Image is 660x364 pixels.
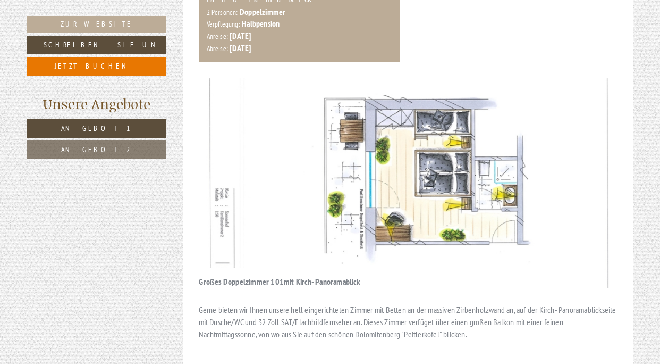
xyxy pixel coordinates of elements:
[27,16,166,33] a: Zur Website
[207,7,238,17] small: 2 Personen:
[207,19,240,29] small: Verpflegung:
[207,31,229,41] small: Anreise:
[27,57,166,76] a: Jetzt buchen
[199,78,617,288] img: image
[587,170,598,196] button: Next
[199,304,617,341] p: Gerne bieten wir Ihnen unsere hell eingerichteten Zimmer mit Betten an der massiven Zirbenholzwan...
[61,145,132,154] span: Angebot 2
[207,44,229,53] small: Abreise:
[27,94,166,114] div: Unsere Angebote
[27,36,166,54] a: Schreiben Sie uns
[230,30,251,41] b: [DATE]
[240,6,285,17] b: Doppelzimmer
[242,18,280,29] b: Halbpension
[199,268,376,288] div: Großes Doppelzimmer 101mit Kirch- Panoramablick
[217,170,229,196] button: Previous
[61,123,132,133] span: Angebot 1
[230,43,251,53] b: [DATE]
